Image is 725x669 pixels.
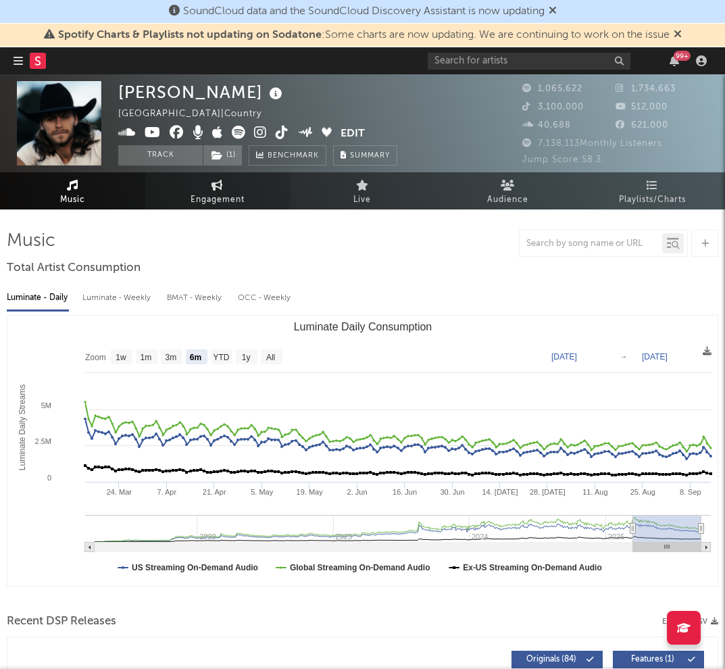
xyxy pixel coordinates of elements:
span: Spotify Charts & Playlists not updating on Sodatone [58,30,322,41]
div: BMAT - Weekly [167,287,224,309]
span: ( 1 ) [203,145,243,166]
text: 3m [166,353,177,362]
div: [PERSON_NAME] [118,81,286,103]
text: 1y [242,353,251,362]
button: Features(1) [613,651,704,668]
span: 512,000 [616,103,668,111]
button: Summary [333,145,397,166]
text: 24. Mar [107,488,132,496]
text: 5M [41,401,51,410]
div: OCC - Weekly [238,287,292,309]
text: [DATE] [551,352,577,362]
button: Edit [341,126,365,143]
text: 7. Apr [157,488,176,496]
text: 5. May [251,488,274,496]
text: 1w [116,353,126,362]
text: 6m [190,353,201,362]
text: Luminate Daily Consumption [294,321,432,332]
text: 14. [DATE] [482,488,518,496]
svg: Luminate Daily Consumption [7,316,718,586]
text: 19. May [297,488,324,496]
text: 2. Jun [347,488,368,496]
a: Engagement [145,172,291,209]
input: Search for artists [428,53,630,70]
div: [GEOGRAPHIC_DATA] | Country [118,106,277,122]
span: : Some charts are now updating. We are continuing to work on the issue [58,30,670,41]
text: → [620,352,628,362]
text: Global Streaming On-Demand Audio [290,563,430,572]
span: SoundCloud data and the SoundCloud Discovery Assistant is now updating [183,6,545,17]
a: Benchmark [249,145,326,166]
span: Summary [350,152,390,159]
div: Luminate - Weekly [82,287,153,309]
a: Playlists/Charts [580,172,725,209]
text: 21. Apr [203,488,226,496]
span: 7,138,113 Monthly Listeners [522,139,662,148]
span: 3,100,000 [522,103,584,111]
span: Dismiss [674,30,682,41]
button: Originals(84) [511,651,603,668]
button: (1) [203,145,242,166]
text: 0 [47,474,51,482]
span: Total Artist Consumption [7,260,141,276]
text: YTD [213,353,229,362]
span: Dismiss [549,6,557,17]
a: Audience [435,172,580,209]
span: Playlists/Charts [619,192,686,208]
text: Zoom [85,353,106,362]
span: Jump Score: 58.3 [522,155,601,164]
text: 11. Aug [582,488,607,496]
span: Recent DSP Releases [7,614,116,630]
text: US Streaming On-Demand Audio [132,563,258,572]
span: 40,688 [522,121,571,130]
span: 1,734,663 [616,84,676,93]
div: Luminate - Daily [7,287,69,309]
text: All [266,353,275,362]
span: Originals ( 84 ) [520,655,582,664]
text: Luminate Daily Streams [18,385,27,470]
text: 8. Sep [680,488,701,496]
span: 621,000 [616,121,668,130]
text: 1m [141,353,152,362]
span: Engagement [191,192,245,208]
button: Track [118,145,203,166]
input: Search by song name or URL [520,239,662,249]
span: Music [60,192,85,208]
text: 30. Jun [440,488,464,496]
span: Benchmark [268,148,319,164]
div: 99 + [674,51,691,61]
span: Audience [487,192,528,208]
text: 2.5M [35,437,51,445]
button: Export CSV [662,618,718,626]
span: Live [353,192,371,208]
a: Live [290,172,435,209]
text: [DATE] [642,352,668,362]
button: 99+ [670,55,679,66]
text: 16. Jun [393,488,417,496]
text: 25. Aug [630,488,655,496]
span: 1,065,622 [522,84,582,93]
text: 28. [DATE] [530,488,566,496]
span: Features ( 1 ) [622,655,684,664]
text: Ex-US Streaming On-Demand Audio [463,563,602,572]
